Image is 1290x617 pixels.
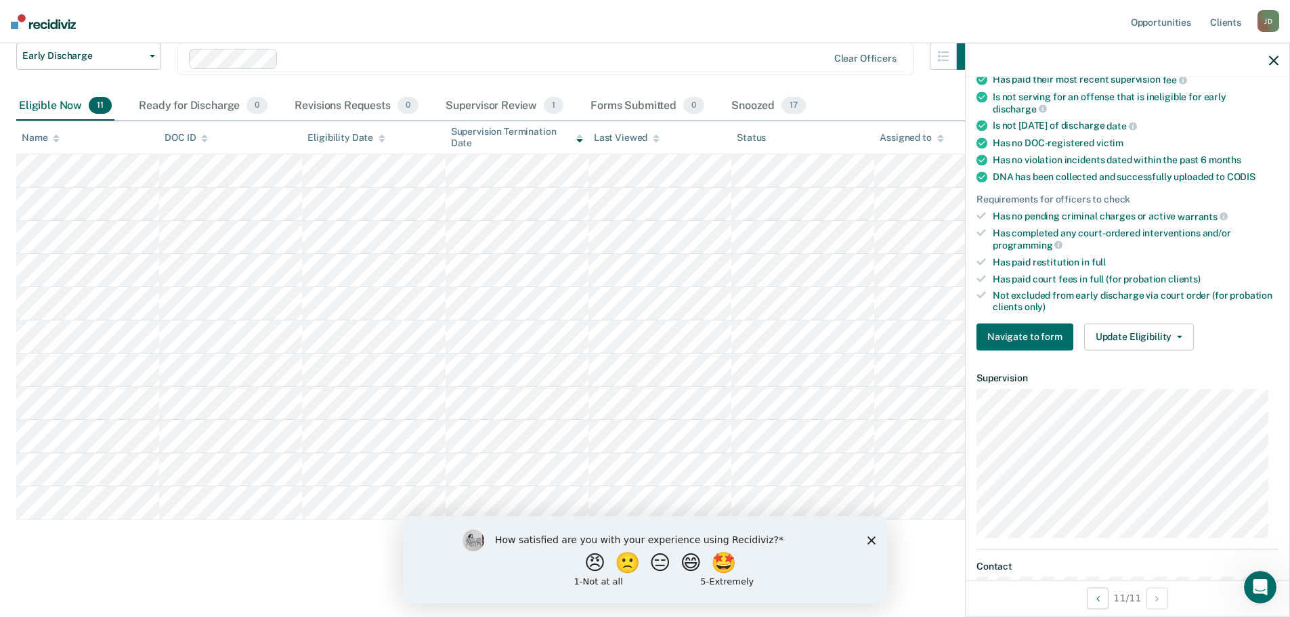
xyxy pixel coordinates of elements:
div: Supervisor Review [443,91,567,121]
span: only) [1025,301,1046,312]
div: Has no pending criminal charges or active [993,210,1278,222]
span: warrants [1178,211,1228,221]
span: discharge [993,103,1047,114]
div: Has paid court fees in full (for probation [993,273,1278,284]
span: fee [1163,75,1187,85]
button: Update Eligibility [1084,323,1194,350]
div: Status [737,132,766,144]
span: full [1092,256,1106,267]
span: months [1209,154,1241,165]
div: Has paid their most recent supervision [993,74,1278,86]
span: Early Discharge [22,50,144,62]
div: DOC ID [165,132,208,144]
span: 0 [397,97,418,114]
div: Is not [DATE] of discharge [993,120,1278,132]
div: Last Viewed [594,132,660,144]
span: 0 [683,97,704,114]
div: Ready for Discharge [136,91,270,121]
div: DNA has been collected and successfully uploaded to [993,171,1278,182]
div: Supervision Termination Date [451,126,583,149]
div: Forms Submitted [588,91,707,121]
div: Has completed any court-ordered interventions and/or [993,228,1278,251]
button: Previous Opportunity [1087,587,1109,609]
div: Eligible Now [16,91,114,121]
a: Navigate to form link [976,323,1079,350]
div: Has paid restitution in [993,256,1278,268]
div: Clear officers [834,53,897,64]
div: Snoozed [729,91,809,121]
img: Recidiviz [11,14,76,29]
span: 1 [544,97,563,114]
span: 17 [781,97,806,114]
div: Revisions Requests [292,91,421,121]
div: Name [22,132,60,144]
div: Not excluded from early discharge via court order (for probation clients [993,290,1278,313]
button: Next Opportunity [1146,587,1168,609]
div: Is not serving for an offense that is ineligible for early [993,91,1278,114]
iframe: Intercom live chat [1244,571,1276,603]
div: Has no DOC-registered [993,137,1278,148]
dt: Supervision [976,372,1278,383]
div: J D [1257,10,1279,32]
button: Navigate to form [976,323,1073,350]
span: CODIS [1227,171,1255,182]
span: 0 [246,97,267,114]
div: Requirements for officers to check [976,193,1278,205]
span: clients) [1168,273,1201,284]
div: Has no violation incidents dated within the past 6 [993,154,1278,165]
dt: Contact [976,560,1278,572]
iframe: Survey by Kim from Recidiviz [403,516,888,603]
div: 11 / 11 [966,580,1289,616]
span: victim [1096,137,1123,148]
div: Eligibility Date [307,132,385,144]
div: Assigned to [880,132,943,144]
span: programming [993,239,1062,250]
span: 11 [89,97,112,114]
span: date [1106,121,1136,131]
